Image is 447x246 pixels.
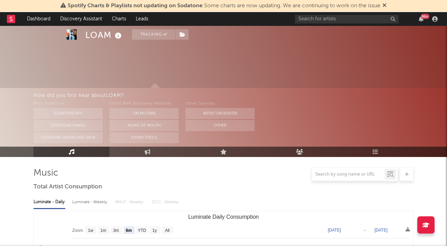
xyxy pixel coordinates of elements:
div: Luminate - Weekly [72,196,108,208]
div: LOAM [85,29,123,41]
button: Other Tools [110,132,179,143]
text: 1w [88,228,94,233]
a: Leads [131,12,153,26]
text: Zoom [72,228,83,233]
input: Search for artists [295,15,399,23]
text: 3m [113,228,119,233]
text: → [363,228,367,233]
span: Total Artist Consumption [34,183,102,191]
div: 99 + [421,14,429,19]
text: 1m [101,228,106,233]
div: How did you first hear about LOAM ? [34,91,447,100]
text: 1y [152,228,157,233]
span: Dismiss [382,3,387,9]
text: 6m [126,228,132,233]
text: All [165,228,169,233]
button: Artist on Roster [186,108,255,119]
div: With Sodatone [34,100,103,108]
span: : Some charts are now updating. We are continuing to work on the issue [68,3,380,9]
button: Word Of Mouth [110,120,179,131]
text: [DATE] [328,228,341,233]
button: Sodatone Emails [34,120,103,131]
span: Spotify Charts & Playlists not updating on Sodatone [68,3,202,9]
a: Discovery Assistant [55,12,107,26]
a: Dashboard [22,12,55,26]
div: Luminate - Daily [34,196,65,208]
button: Sodatone App [34,108,103,119]
input: Search by song name or URL [312,172,385,177]
text: YTD [138,228,146,233]
text: Luminate Daily Consumption [188,214,259,220]
div: Other Sources [186,100,255,108]
button: Sodatone Snowflake Data [34,132,103,143]
button: On My Own [110,108,179,119]
text: [DATE] [374,228,388,233]
a: Charts [107,12,131,26]
button: Tracking [132,29,175,40]
button: Other [186,120,255,131]
div: Other A&R Discovery Methods [110,100,179,108]
button: 99+ [419,16,424,22]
